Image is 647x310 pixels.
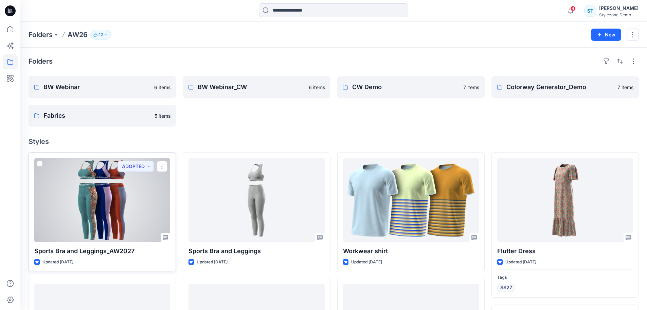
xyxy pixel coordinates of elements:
button: New [591,29,621,41]
p: Updated [DATE] [505,259,536,266]
h4: Folders [29,57,53,65]
a: Folders [29,30,53,39]
span: 4 [570,6,576,11]
p: Tags [497,274,633,281]
p: 7 items [463,84,479,91]
a: CW Demo7 items [337,76,485,98]
p: Workwear shirt [343,246,479,256]
p: Sports Bra and Leggings_AW2027 [34,246,170,256]
p: CW Demo [352,82,459,92]
p: 5 items [155,112,170,119]
a: Sports Bra and Leggings_AW2027 [34,158,170,242]
p: 7 items [617,84,633,91]
p: Updated [DATE] [351,259,382,266]
p: 12 [99,31,103,38]
a: Colorway Generator_Demo7 items [491,76,639,98]
div: Stylezone Demo [599,12,639,17]
p: Fabrics [43,111,150,120]
a: Workwear shirt [343,158,479,242]
a: Flutter Dress [497,158,633,242]
div: [PERSON_NAME] [599,4,639,12]
p: Updated [DATE] [197,259,228,266]
p: Colorway Generator_Demo [506,82,613,92]
p: Updated [DATE] [42,259,73,266]
span: SS27 [500,284,512,292]
p: BW Webinar_CW [198,82,304,92]
a: Sports Bra and Leggings [188,158,324,242]
p: AW26 [68,30,88,39]
p: Sports Bra and Leggings [188,246,324,256]
a: Fabrics5 items [29,105,176,127]
div: ST [584,5,596,17]
p: 6 items [309,84,325,91]
p: Flutter Dress [497,246,633,256]
h4: Styles [29,137,639,146]
a: BW Webinar_CW6 items [183,76,330,98]
a: BW Webinar6 items [29,76,176,98]
p: BW Webinar [43,82,150,92]
p: 6 items [154,84,170,91]
button: 12 [90,30,111,39]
